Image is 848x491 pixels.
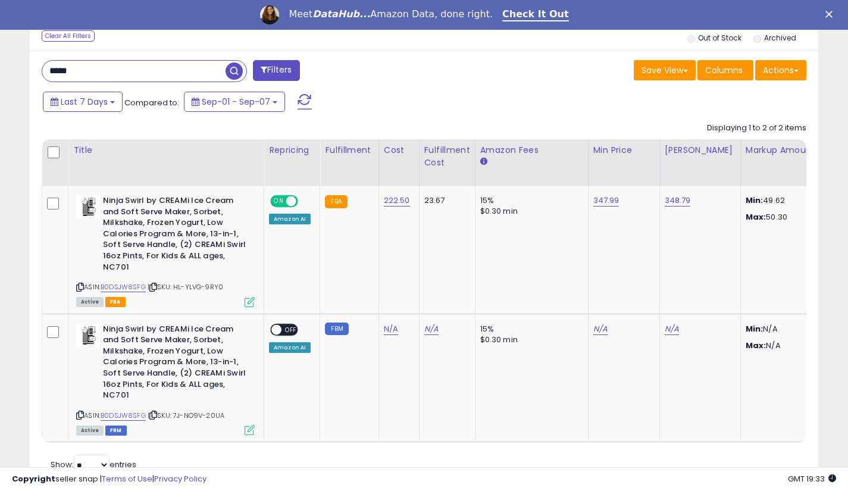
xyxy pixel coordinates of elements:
div: Amazon AI [269,214,311,224]
label: Archived [764,33,796,43]
div: Fulfillment Cost [424,144,470,169]
div: ASIN: [76,195,255,306]
img: 41T4GnvVUnL._SL40_.jpg [76,195,100,219]
img: Profile image for Georgie [260,5,279,24]
span: FBM [105,426,127,436]
span: All listings currently available for purchase on Amazon [76,297,104,307]
div: Cost [384,144,414,157]
div: Title [73,144,259,157]
a: N/A [424,323,439,335]
a: 348.79 [665,195,691,207]
a: Privacy Policy [154,473,206,484]
div: Amazon AI [269,342,311,353]
strong: Copyright [12,473,55,484]
button: Actions [755,60,806,80]
a: 222.50 [384,195,410,207]
div: 15% [480,324,579,334]
a: B0DSJW8SFG [101,411,146,421]
a: Check It Out [502,8,569,21]
span: Compared to: [124,97,179,108]
div: ASIN: [76,324,255,434]
span: Last 7 Days [61,96,108,108]
p: N/A [746,340,844,351]
button: Save View [634,60,696,80]
a: N/A [665,323,679,335]
div: Min Price [593,144,655,157]
label: Out of Stock [698,33,741,43]
div: Amazon Fees [480,144,583,157]
button: Sep-01 - Sep-07 [184,92,285,112]
p: 49.62 [746,195,844,206]
span: FBA [105,297,126,307]
span: ON [271,196,286,207]
small: Amazon Fees. [480,157,487,167]
div: Meet Amazon Data, done right. [289,8,493,20]
img: 41T4GnvVUnL._SL40_.jpg [76,324,100,348]
b: Ninja Swirl by CREAMi Ice Cream and Soft Serve Maker, Sorbet, Milkshake, Frozen Yogurt, Low Calor... [103,324,248,404]
a: B0DSJW8SFG [101,282,146,292]
small: FBA [325,195,347,208]
b: Ninja Swirl by CREAMi Ice Cream and Soft Serve Maker, Sorbet, Milkshake, Frozen Yogurt, Low Calor... [103,195,248,276]
strong: Min: [746,323,763,334]
a: N/A [384,323,398,335]
div: $0.30 min [480,206,579,217]
button: Columns [697,60,753,80]
span: Sep-01 - Sep-07 [202,96,270,108]
div: [PERSON_NAME] [665,144,736,157]
div: Clear All Filters [42,30,95,42]
strong: Max: [746,340,766,351]
div: $0.30 min [480,334,579,345]
a: Terms of Use [102,473,152,484]
span: OFF [281,324,301,334]
div: 23.67 [424,195,466,206]
strong: Min: [746,195,763,206]
a: 347.99 [593,195,619,207]
small: FBM [325,323,348,335]
div: 15% [480,195,579,206]
span: OFF [296,196,315,207]
strong: Max: [746,211,766,223]
span: | SKU: 7J-NO9V-20UA [148,411,224,420]
div: Repricing [269,144,315,157]
span: 2025-09-15 19:33 GMT [788,473,836,484]
p: N/A [746,324,844,334]
span: Columns [705,64,743,76]
i: DataHub... [312,8,370,20]
div: Fulfillment [325,144,373,157]
div: seller snap | | [12,474,206,485]
div: Displaying 1 to 2 of 2 items [707,123,806,134]
button: Filters [253,60,299,81]
p: 50.30 [746,212,844,223]
span: All listings currently available for purchase on Amazon [76,426,104,436]
div: Close [825,11,837,18]
span: | SKU: HL-YLVG-9RY0 [148,282,223,292]
a: N/A [593,323,608,335]
button: Last 7 Days [43,92,123,112]
span: Show: entries [51,459,136,470]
